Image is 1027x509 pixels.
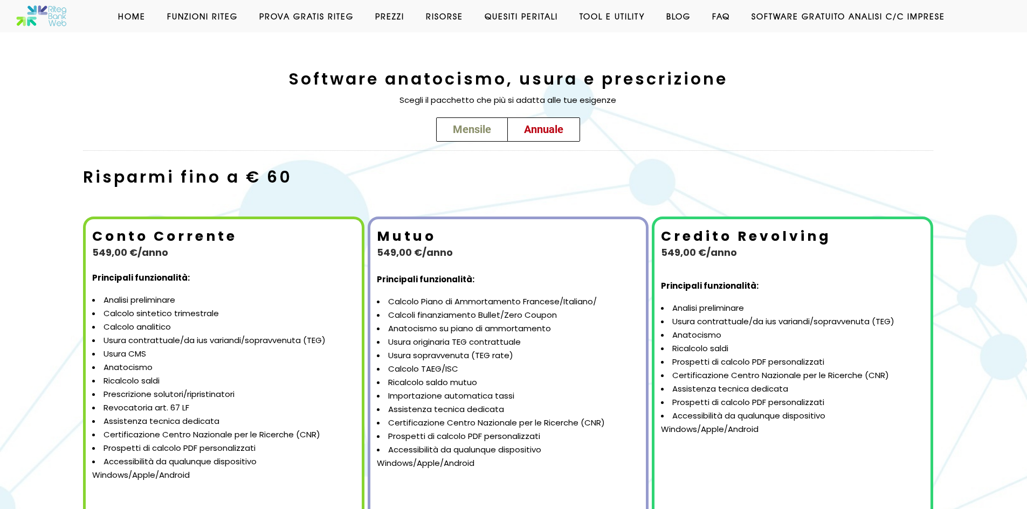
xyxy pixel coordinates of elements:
[92,227,237,246] b: Conto Corrente
[656,11,701,22] a: Blog
[377,389,639,403] li: Importazione automatica tassi
[83,163,933,192] h2: Risparmi fino a € 60
[225,94,791,107] p: Scegli il pacchetto che più si adatta alle tue esigenze
[415,11,474,22] a: Risorse
[377,403,639,416] li: Assistenza tecnica dedicata
[92,388,355,401] li: Prescrizione solutori/ripristinatori
[92,294,355,307] li: Analisi preliminare
[661,227,831,246] b: Credito Revolving
[661,315,923,329] li: Usura contrattuale/da ius variandi/sopravvenuta (TEG)
[661,369,923,382] li: Certificazione Centro Nazionale per le Ricerche (CNR)
[377,227,436,246] b: Mutuo
[377,443,639,470] li: Accessibilità da qualunque dispositivo Windows/Apple/Android
[92,347,355,361] li: Usura CMS
[661,302,923,315] li: Analisi preliminare
[225,65,791,94] h2: Software anatocismo, usura e prescrizione
[377,362,639,376] li: Calcolo TAEG/ISC
[661,246,737,259] b: 549,00 €/anno
[661,396,923,409] li: Prospetti di calcolo PDF personalizzati
[92,401,355,415] li: Revocatoria art. 67 LF
[377,416,639,430] li: Certificazione Centro Nazionale per le Ricerche (CNR)
[92,334,355,347] li: Usura contrattuale/da ius variandi/sopravvenuta (TEG)
[249,11,364,22] a: Prova Gratis Riteg
[377,309,639,322] li: Calcoli finanziamento Bullet/Zero Coupon
[741,11,956,22] a: Software GRATUITO analisi c/c imprese
[661,355,923,369] li: Prospetti di calcolo PDF personalizzati
[377,430,639,443] li: Prospetti di calcolo PDF personalizzati
[377,274,474,285] strong: Principali funzionalità:
[661,342,923,355] li: Ricalcolo saldi
[16,5,67,27] img: Software anatocismo e usura bancaria
[92,415,355,428] li: Assistenza tecnica dedicata
[364,11,415,22] a: Prezzi
[377,322,639,336] li: Anatocismo su piano di ammortamento
[661,409,923,436] li: Accessibilità da qualunque dispositivo Windows/Apple/Android
[661,382,923,396] li: Assistenza tecnica dedicata
[507,117,580,142] a: Annuale
[92,320,355,334] li: Calcolo analitico
[453,123,491,136] span: Mensile
[107,11,156,22] a: Home
[377,246,453,259] b: 549,00 €/anno
[661,280,759,291] strong: Principali funzionalità:
[92,374,355,388] li: Ricalcolo saldi
[661,329,923,342] li: Anatocismo
[92,307,355,320] li: Calcolo sintetico trimestrale
[377,349,639,362] li: Usura sopravvenuta (TEG rate)
[156,11,249,22] a: Funzioni Riteg
[377,295,639,309] li: Calcolo Piano di Ammortamento Francese/Italiano/
[524,123,563,136] span: Annuale
[92,455,355,482] li: Accessibilità da qualunque dispositivo Windows/Apple/Android
[92,361,355,374] li: Anatocismo
[436,117,508,142] a: Mensile
[92,442,355,455] li: Prospetti di calcolo PDF personalizzati
[569,11,656,22] a: Tool e Utility
[474,11,569,22] a: Quesiti Peritali
[701,11,741,22] a: Faq
[377,376,639,389] li: Ricalcolo saldo mutuo
[92,272,190,283] strong: Principali funzionalità:
[92,246,168,259] b: 549,00 €/anno
[92,428,355,442] li: Certificazione Centro Nazionale per le Ricerche (CNR)
[377,336,639,349] li: Usura originaria TEG contrattuale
